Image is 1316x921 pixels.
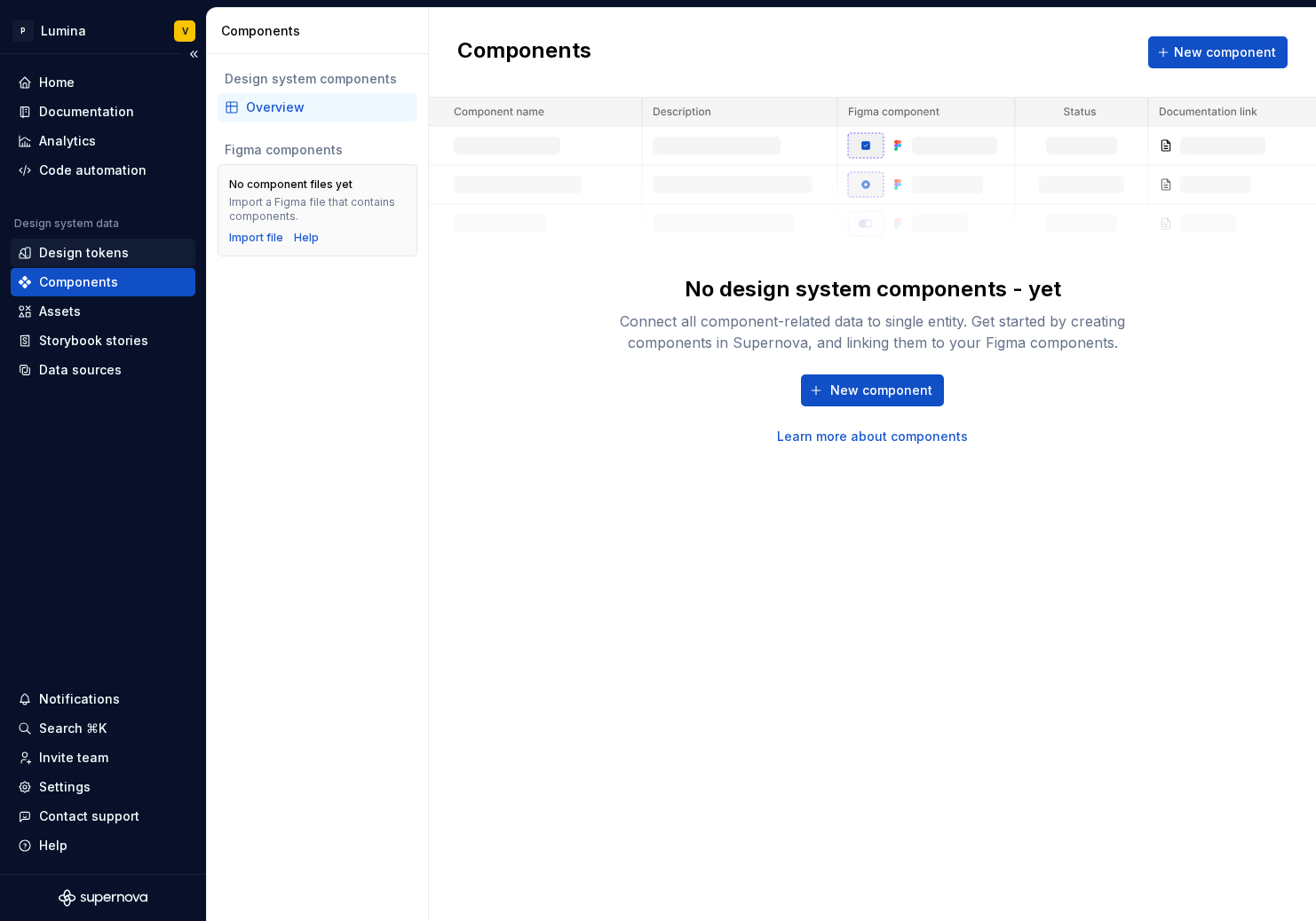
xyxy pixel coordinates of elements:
div: V [182,24,188,38]
div: Settings [39,778,91,796]
h2: Components [457,36,591,68]
div: Analytics [39,132,96,150]
div: Connect all component-related data to single entity. Get started by creating components in Supern... [589,311,1157,353]
a: Invite team [11,744,195,772]
div: Components [39,273,118,291]
a: Storybook stories [11,327,195,355]
div: Design tokens [39,244,129,262]
div: Lumina [41,22,86,40]
div: Overview [246,98,410,116]
div: Search ⌘K [39,720,107,737]
button: Help [11,831,195,860]
div: No component files yet [229,177,353,192]
div: Documentation [39,103,134,121]
div: P [12,20,34,42]
a: Analytics [11,127,195,155]
div: No design system components - yet [685,275,1061,303]
a: Overview [218,93,417,122]
span: New component [1174,43,1276,61]
button: New component [1148,36,1288,68]
a: Components [11,268,195,296]
button: Import file [229,231,283,245]
a: Assets [11,297,195,326]
a: Home [11,68,195,97]
div: Design system components [225,70,410,88]
a: Design tokens [11,239,195,267]
button: New component [801,374,944,406]
div: Code automation [39,161,147,179]
svg: Supernova Logo [59,889,147,907]
div: Home [39,74,75,91]
a: Data sources [11,356,195,384]
button: PLuminaV [4,12,202,50]
button: Search ⌘K [11,714,195,743]
div: Storybook stories [39,332,148,350]
div: Data sources [39,361,122,379]
span: New component [830,382,932,399]
div: Invite team [39,749,108,767]
a: Help [294,231,319,245]
a: Learn more about components [777,428,968,445]
a: Code automation [11,156,195,185]
button: Notifications [11,685,195,713]
div: Contact support [39,807,139,825]
button: Collapse sidebar [181,42,206,67]
div: Import a Figma file that contains components. [229,195,406,224]
div: Components [221,22,421,40]
div: Help [39,837,67,854]
a: Settings [11,773,195,801]
button: Contact support [11,802,195,830]
div: Notifications [39,690,120,708]
a: Documentation [11,98,195,126]
div: Design system data [14,216,119,231]
div: Assets [39,303,81,320]
div: Figma components [225,141,410,159]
